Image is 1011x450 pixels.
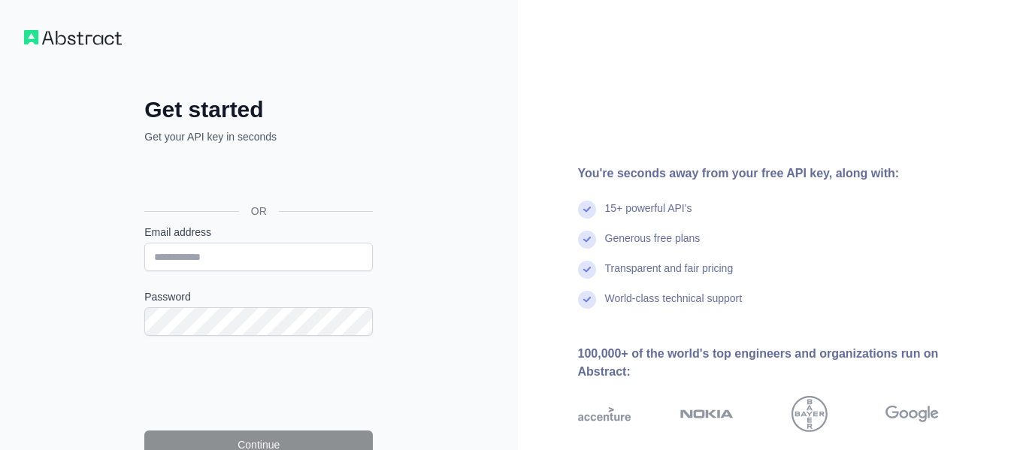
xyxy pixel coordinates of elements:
[792,396,828,432] img: bayer
[605,261,734,291] div: Transparent and fair pricing
[578,261,596,279] img: check mark
[144,289,373,304] label: Password
[578,291,596,309] img: check mark
[885,396,939,432] img: google
[578,345,988,381] div: 100,000+ of the world's top engineers and organizations run on Abstract:
[239,204,279,219] span: OR
[24,30,122,45] img: Workflow
[144,354,373,412] iframe: reCAPTCHA
[144,225,373,240] label: Email address
[144,96,373,123] h2: Get started
[605,231,701,261] div: Generous free plans
[605,291,743,321] div: World-class technical support
[578,231,596,249] img: check mark
[578,165,988,183] div: You're seconds away from your free API key, along with:
[578,396,631,432] img: accenture
[605,201,692,231] div: 15+ powerful API's
[680,396,734,432] img: nokia
[137,161,377,194] iframe: Sign in with Google Button
[144,129,373,144] p: Get your API key in seconds
[578,201,596,219] img: check mark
